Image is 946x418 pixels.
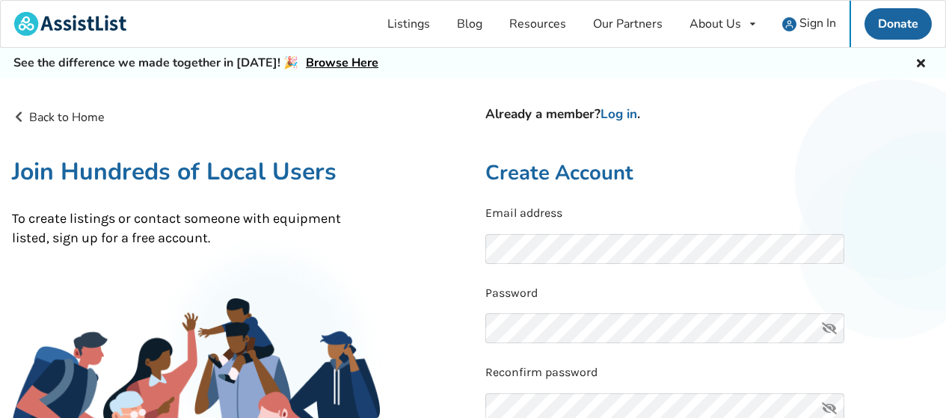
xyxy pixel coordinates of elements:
[485,160,935,186] h2: Create Account
[864,8,932,40] a: Donate
[306,55,378,71] a: Browse Here
[374,1,443,47] a: Listings
[443,1,496,47] a: Blog
[485,106,935,123] h4: Already a member? .
[485,364,935,381] p: Reconfirm password
[12,109,105,126] a: Back to Home
[769,1,850,47] a: user icon Sign In
[799,15,836,31] span: Sign In
[689,18,741,30] div: About Us
[13,55,378,71] h5: See the difference we made together in [DATE]! 🎉
[496,1,580,47] a: Resources
[485,205,935,222] p: Email address
[485,285,935,302] p: Password
[14,12,126,36] img: assistlist-logo
[601,105,637,123] a: Log in
[12,209,380,248] p: To create listings or contact someone with equipment listed, sign up for a free account.
[580,1,676,47] a: Our Partners
[12,156,380,187] h1: Join Hundreds of Local Users
[782,17,796,31] img: user icon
